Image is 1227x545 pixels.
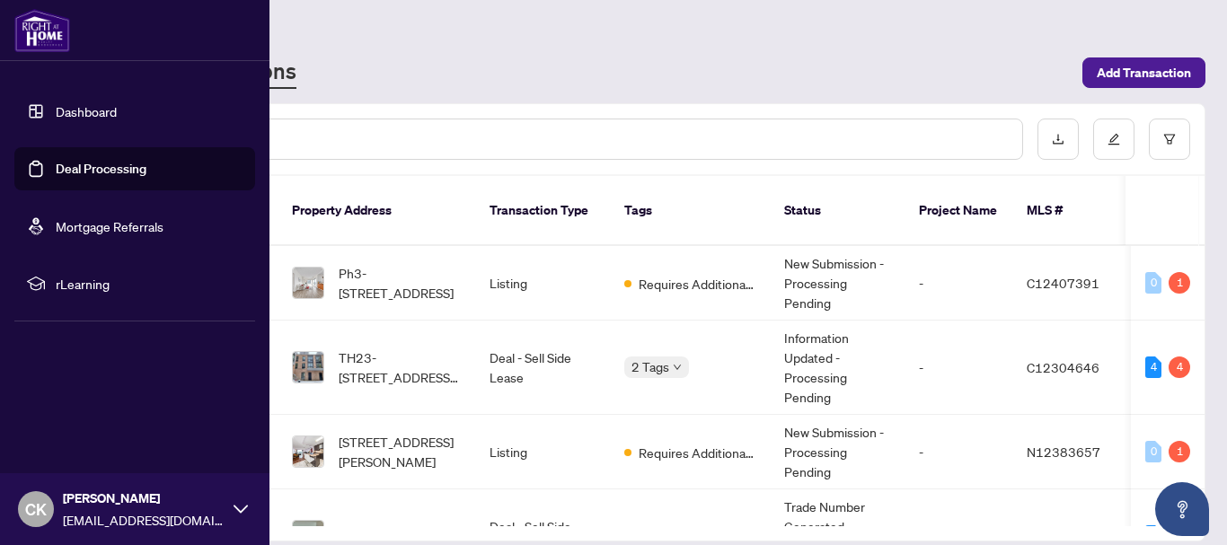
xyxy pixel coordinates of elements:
[631,356,669,377] span: 2 Tags
[293,352,323,382] img: thumbnail-img
[770,246,905,321] td: New Submission - Processing Pending
[1169,272,1190,294] div: 1
[770,176,905,246] th: Status
[1012,176,1120,246] th: MLS #
[475,246,610,321] td: Listing
[770,321,905,415] td: Information Updated - Processing Pending
[339,347,461,387] span: TH23-[STREET_ADDRESS][PERSON_NAME]
[56,218,163,234] a: Mortgage Referrals
[1052,133,1064,145] span: download
[1097,58,1191,87] span: Add Transaction
[905,415,1012,489] td: -
[1145,356,1161,378] div: 4
[1027,359,1099,375] span: C12304646
[770,415,905,489] td: New Submission - Processing Pending
[905,321,1012,415] td: -
[25,497,47,522] span: CK
[1149,119,1190,160] button: filter
[475,176,610,246] th: Transaction Type
[475,415,610,489] td: Listing
[905,176,1012,246] th: Project Name
[1155,482,1209,536] button: Open asap
[293,436,323,467] img: thumbnail-img
[14,9,70,52] img: logo
[339,263,461,303] span: Ph3-[STREET_ADDRESS]
[1082,57,1205,88] button: Add Transaction
[475,321,610,415] td: Deal - Sell Side Lease
[56,161,146,177] a: Deal Processing
[56,103,117,119] a: Dashboard
[1108,133,1120,145] span: edit
[1093,119,1134,160] button: edit
[278,176,475,246] th: Property Address
[1163,133,1176,145] span: filter
[1169,441,1190,462] div: 1
[905,246,1012,321] td: -
[63,510,225,530] span: [EMAIL_ADDRESS][DOMAIN_NAME]
[1037,119,1079,160] button: download
[339,432,461,471] span: [STREET_ADDRESS][PERSON_NAME]
[639,443,755,462] span: Requires Additional Docs
[1169,356,1190,378] div: 4
[610,176,770,246] th: Tags
[1145,272,1161,294] div: 0
[1027,444,1100,460] span: N12383657
[1145,441,1161,462] div: 0
[293,268,323,298] img: thumbnail-img
[673,363,682,372] span: down
[639,274,755,294] span: Requires Additional Docs
[1027,275,1099,291] span: C12407391
[56,274,243,294] span: rLearning
[63,488,225,508] span: [PERSON_NAME]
